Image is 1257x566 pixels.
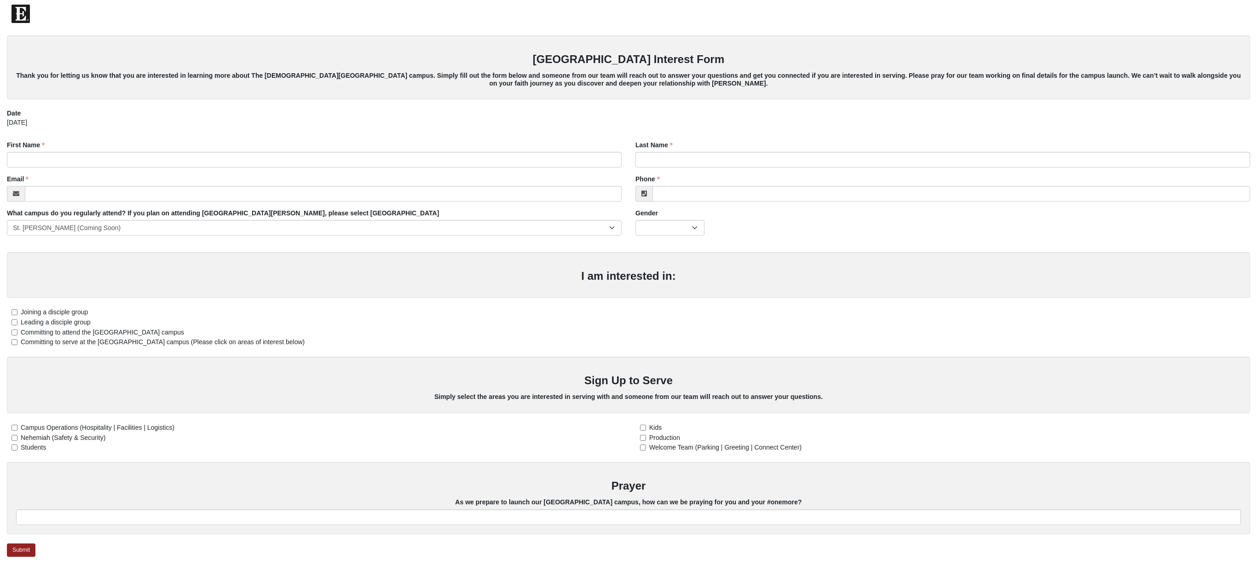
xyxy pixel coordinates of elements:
[635,140,673,150] label: Last Name
[7,140,45,150] label: First Name
[12,319,17,325] input: Leading a disciple group
[21,424,174,431] span: Campus Operations (Hospitality | Facilities | Logistics)
[12,329,17,335] input: Committing to attend the [GEOGRAPHIC_DATA] campus
[21,329,184,336] span: Committing to attend the [GEOGRAPHIC_DATA] campus
[32,9,161,18] span: The [DEMOGRAPHIC_DATA] of Eleven22
[649,444,801,451] span: Welcome Team (Parking | Greeting | Connect Center)
[640,425,646,431] input: Kids
[7,118,1250,133] div: [DATE]
[640,445,646,450] input: Welcome Team (Parking | Greeting | Connect Center)
[635,174,660,184] label: Phone
[649,434,680,441] span: Production
[21,434,105,441] span: Nehemiah (Safety & Security)
[7,543,35,557] a: Submit
[16,374,1241,387] h3: Sign Up to Serve
[640,435,646,441] input: Production
[7,208,439,218] label: What campus do you regularly attend? If you plan on attending [GEOGRAPHIC_DATA][PERSON_NAME], ple...
[16,498,1241,506] h5: As we prepare to launch our [GEOGRAPHIC_DATA] campus, how can we be praying for you and your #one...
[16,393,1241,401] h5: Simply select the areas you are interested in serving with and someone from our team will reach o...
[12,309,17,315] input: Joining a disciple group
[16,53,1241,66] h3: [GEOGRAPHIC_DATA] Interest Form
[16,479,1241,493] h3: Prayer
[21,308,88,316] span: Joining a disciple group
[12,425,17,431] input: Campus Operations (Hospitality | Facilities | Logistics)
[649,424,662,431] span: Kids
[7,174,29,184] label: Email
[12,339,17,345] input: Committing to serve at the [GEOGRAPHIC_DATA] campus (Please click on areas of interest below)
[12,445,17,450] input: Students
[16,270,1241,283] h3: I am interested in:
[21,318,91,326] span: Leading a disciple group
[635,208,658,218] label: Gender
[7,109,21,118] label: Date
[16,72,1241,87] h5: Thank you for letting us know that you are interested in learning more about The [DEMOGRAPHIC_DAT...
[12,435,17,441] input: Nehemiah (Safety & Security)
[21,444,46,451] span: Students
[21,338,305,346] span: Committing to serve at the [GEOGRAPHIC_DATA] campus (Please click on areas of interest below)
[12,5,30,23] img: Eleven22 logo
